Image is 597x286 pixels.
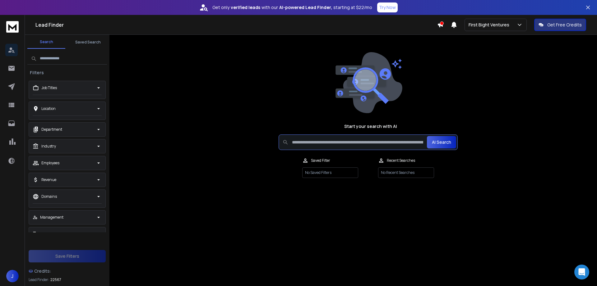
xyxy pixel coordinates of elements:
p: Try Now [379,4,396,11]
img: image [334,52,402,113]
p: Recent Searches [387,158,415,163]
p: Management [40,215,63,220]
button: Try Now [377,2,398,12]
h1: Start your search with AI [344,123,397,129]
p: Revenue [41,177,56,182]
button: Get Free Credits [534,19,586,31]
p: Company Name [41,232,69,237]
p: Department [41,127,62,132]
p: Industry [41,144,56,149]
button: Saved Search [69,36,107,48]
a: Credits: [29,265,106,277]
strong: AI-powered Lead Finder, [279,4,332,11]
button: J [6,270,19,282]
p: No Recent Searches [378,167,434,178]
h3: Filters [27,70,46,76]
p: First Bight Ventures [469,22,512,28]
strong: verified leads [231,4,260,11]
p: Lead Finder: [29,277,49,282]
button: Search [27,36,65,49]
p: Employees [41,161,59,166]
p: Saved Filter [311,158,330,163]
button: AI Search [427,136,456,148]
span: 22567 [50,277,61,282]
p: Job Titles [41,85,57,90]
p: Location [41,106,56,111]
p: Get only with our starting at $22/mo [212,4,372,11]
div: Open Intercom Messenger [574,265,589,279]
p: No Saved Filters [302,167,358,178]
h1: Lead Finder [35,21,437,29]
p: Get Free Credits [547,22,582,28]
p: Domains [41,194,57,199]
span: Credits: [34,268,51,274]
img: logo [6,21,19,33]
